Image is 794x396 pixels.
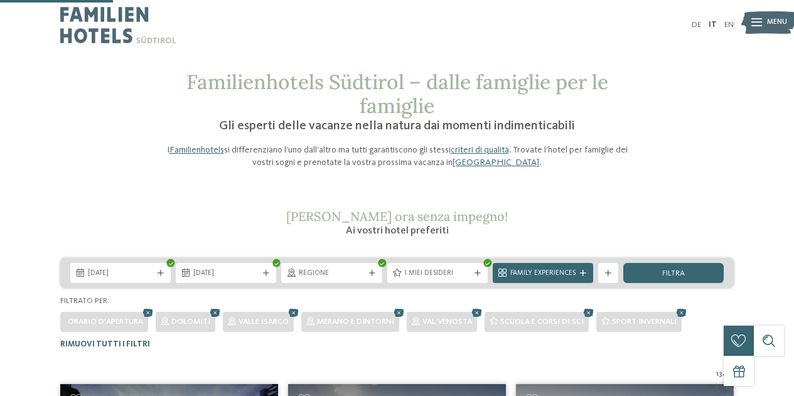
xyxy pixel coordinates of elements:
[500,318,584,326] span: Scuola e corsi di sci
[612,318,677,326] span: Sport invernali
[662,270,685,278] span: filtra
[88,269,153,279] span: [DATE]
[239,318,289,326] span: Valle Isarco
[767,18,787,28] span: Menu
[453,158,539,167] a: [GEOGRAPHIC_DATA]
[724,21,734,29] a: EN
[451,146,509,154] a: criteri di qualità
[286,208,508,224] span: [PERSON_NAME] ora senza impegno!
[317,318,394,326] span: Merano e dintorni
[346,226,449,236] span: Ai vostri hotel preferiti
[186,69,608,119] span: Familienhotels Südtirol – dalle famiglie per le famiglie
[169,146,224,154] a: Familienhotels
[219,120,575,132] span: Gli esperti delle vacanze nella natura dai momenti indimenticabili
[510,269,576,279] span: Family Experiences
[159,144,636,169] p: I si differenziano l’uno dall’altro ma tutti garantiscono gli stessi . Trovate l’hotel per famigl...
[60,340,150,348] span: Rimuovi tutti i filtri
[60,297,109,305] span: Filtrato per:
[193,269,259,279] span: [DATE]
[405,269,470,279] span: I miei desideri
[422,318,472,326] span: Val Venosta
[68,318,143,326] span: Orario d'apertura
[171,318,210,326] span: Dolomiti
[716,370,722,380] span: 13
[692,21,701,29] a: DE
[722,370,726,380] span: /
[709,21,717,29] a: IT
[299,269,364,279] span: Regione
